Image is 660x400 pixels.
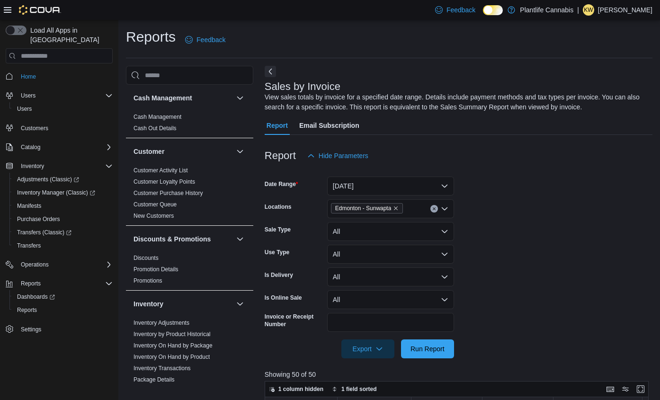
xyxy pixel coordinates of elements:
[13,103,113,115] span: Users
[13,187,99,198] a: Inventory Manager (Classic)
[265,66,276,77] button: Next
[13,213,64,225] a: Purchase Orders
[134,212,174,220] span: New Customers
[441,205,448,213] button: Open list of options
[134,299,232,309] button: Inventory
[134,93,192,103] h3: Cash Management
[265,150,296,161] h3: Report
[17,242,41,249] span: Transfers
[234,146,246,157] button: Customer
[134,93,232,103] button: Cash Management
[17,160,48,172] button: Inventory
[17,229,71,236] span: Transfers (Classic)
[21,92,36,99] span: Users
[134,266,178,273] a: Promotion Details
[134,319,189,327] span: Inventory Adjustments
[9,213,116,226] button: Purchase Orders
[265,226,291,233] label: Sale Type
[265,313,323,328] label: Invoice or Receipt Number
[134,124,177,132] span: Cash Out Details
[134,234,211,244] h3: Discounts & Promotions
[134,365,191,372] a: Inventory Transactions
[335,204,392,213] span: Edmonton - Sunwapta
[134,254,159,262] span: Discounts
[401,339,454,358] button: Run Report
[9,102,116,116] button: Users
[265,92,648,112] div: View sales totals by invoice for a specified date range. Details include payment methods and tax ...
[635,383,646,395] button: Enter fullscreen
[234,298,246,310] button: Inventory
[17,142,44,153] button: Catalog
[13,240,113,251] span: Transfers
[134,330,211,338] span: Inventory by Product Historical
[6,65,113,361] nav: Complex example
[17,70,113,82] span: Home
[584,4,593,16] span: KW
[265,249,289,256] label: Use Type
[134,201,177,208] a: Customer Queue
[483,15,483,16] span: Dark Mode
[17,142,113,153] span: Catalog
[126,27,176,46] h1: Reports
[265,383,327,395] button: 1 column hidden
[278,385,323,393] span: 1 column hidden
[27,26,113,44] span: Load All Apps in [GEOGRAPHIC_DATA]
[19,5,61,15] img: Cova
[9,199,116,213] button: Manifests
[134,342,213,349] span: Inventory On Hand by Package
[17,160,113,172] span: Inventory
[319,151,368,160] span: Hide Parameters
[13,103,36,115] a: Users
[9,290,116,303] a: Dashboards
[21,73,36,80] span: Home
[134,277,162,284] a: Promotions
[17,189,95,196] span: Inventory Manager (Classic)
[327,290,454,309] button: All
[134,234,232,244] button: Discounts & Promotions
[13,174,83,185] a: Adjustments (Classic)
[327,222,454,241] button: All
[17,306,37,314] span: Reports
[134,376,175,383] span: Package Details
[126,165,253,225] div: Customer
[605,383,616,395] button: Keyboard shortcuts
[2,258,116,271] button: Operations
[13,200,45,212] a: Manifests
[13,187,113,198] span: Inventory Manager (Classic)
[2,69,116,83] button: Home
[13,174,113,185] span: Adjustments (Classic)
[17,215,60,223] span: Purchase Orders
[126,252,253,290] div: Discounts & Promotions
[583,4,594,16] div: Kate Wittenberg
[620,383,631,395] button: Display options
[9,303,116,317] button: Reports
[134,178,195,186] span: Customer Loyalty Points
[134,255,159,261] a: Discounts
[2,322,116,336] button: Settings
[430,205,438,213] button: Clear input
[9,186,116,199] a: Inventory Manager (Classic)
[17,176,79,183] span: Adjustments (Classic)
[13,200,113,212] span: Manifests
[410,344,445,354] span: Run Report
[196,35,225,44] span: Feedback
[13,291,113,302] span: Dashboards
[181,30,229,49] a: Feedback
[17,259,113,270] span: Operations
[17,324,45,335] a: Settings
[17,122,113,134] span: Customers
[126,111,253,138] div: Cash Management
[134,167,188,174] span: Customer Activity List
[520,4,573,16] p: Plantlife Cannabis
[17,259,53,270] button: Operations
[21,162,44,170] span: Inventory
[13,227,75,238] a: Transfers (Classic)
[17,323,113,335] span: Settings
[21,261,49,268] span: Operations
[134,376,175,383] a: Package Details
[2,141,116,154] button: Catalog
[13,213,113,225] span: Purchase Orders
